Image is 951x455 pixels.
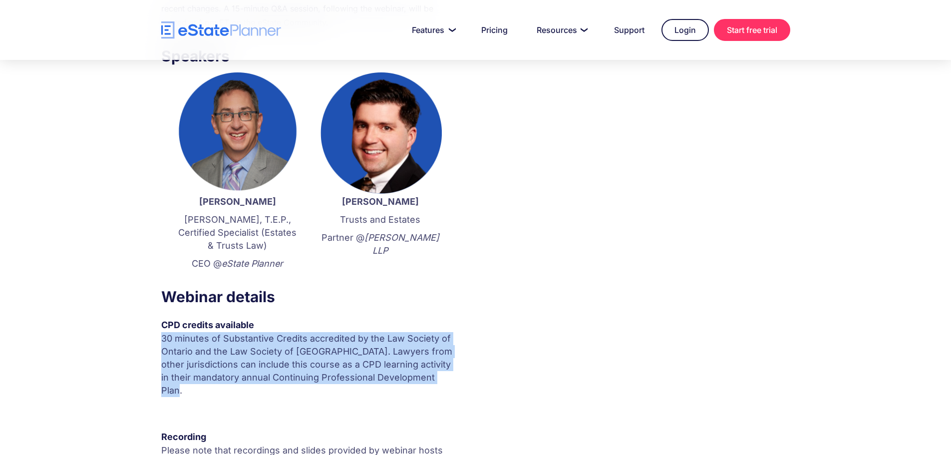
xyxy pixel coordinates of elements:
strong: CPD credits available [161,320,254,330]
h3: Webinar details [161,285,457,308]
a: Login [661,19,709,41]
a: Features [400,20,464,40]
a: home [161,21,281,39]
a: Pricing [469,20,520,40]
a: Support [602,20,656,40]
em: [PERSON_NAME] LLP [364,232,439,256]
a: Start free trial [714,19,790,41]
p: ‍ [161,402,457,415]
p: Trusts and Estates [319,213,442,226]
div: Recording [161,430,457,444]
p: 30 minutes of Substantive Credits accredited by the Law Society of Ontario and the Law Society of... [161,332,457,397]
strong: [PERSON_NAME] [342,196,419,207]
a: Resources [525,20,597,40]
p: CEO @ [176,257,299,270]
p: ‍ [319,262,442,275]
em: eState Planner [222,258,283,269]
p: Partner @ [319,231,442,257]
p: [PERSON_NAME], T.E.P., Certified Specialist (Estates & Trusts Law) [176,213,299,252]
strong: [PERSON_NAME] [199,196,276,207]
